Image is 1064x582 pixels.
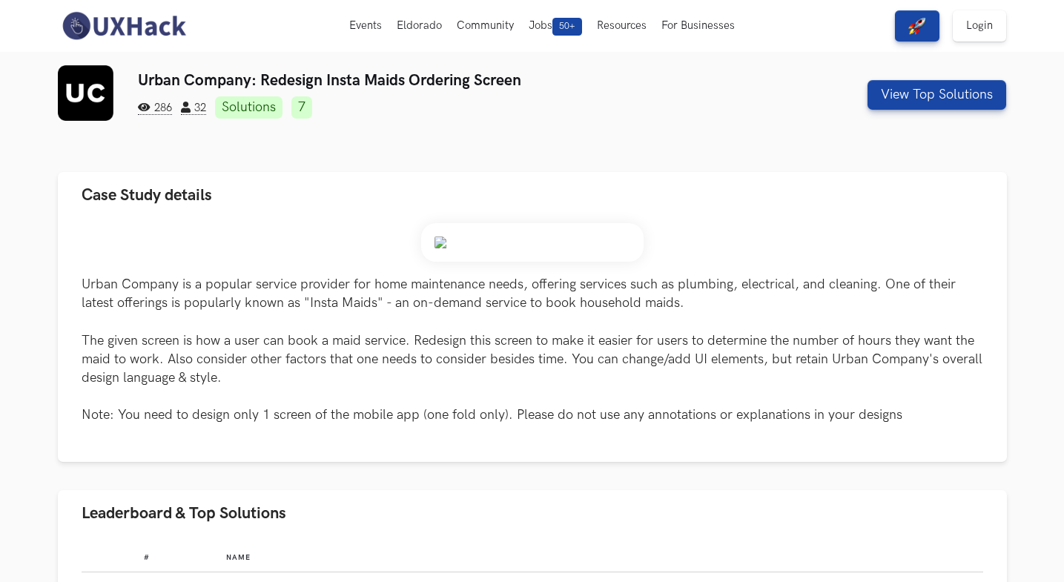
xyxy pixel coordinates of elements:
a: 7 [291,96,312,119]
span: 32 [181,102,206,115]
span: Leaderboard & Top Solutions [82,503,286,523]
span: 286 [138,102,172,115]
span: Name [226,553,251,562]
img: UXHack-logo.png [58,10,190,42]
span: # [144,553,150,562]
p: Urban Company is a popular service provider for home maintenance needs, offering services such as... [82,275,983,425]
div: Case Study details [58,219,1007,462]
a: Login [953,10,1006,42]
a: Solutions [215,96,282,119]
img: Weekend_Hackathon_83_banner.png [421,223,644,262]
h3: Urban Company: Redesign Insta Maids Ordering Screen [138,71,766,90]
img: Urban Company logo [58,65,113,121]
button: View Top Solutions [868,80,1006,110]
img: rocket [908,17,926,35]
span: Case Study details [82,185,212,205]
span: 50+ [552,18,582,36]
button: Leaderboard & Top Solutions [58,490,1007,537]
button: Case Study details [58,172,1007,219]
